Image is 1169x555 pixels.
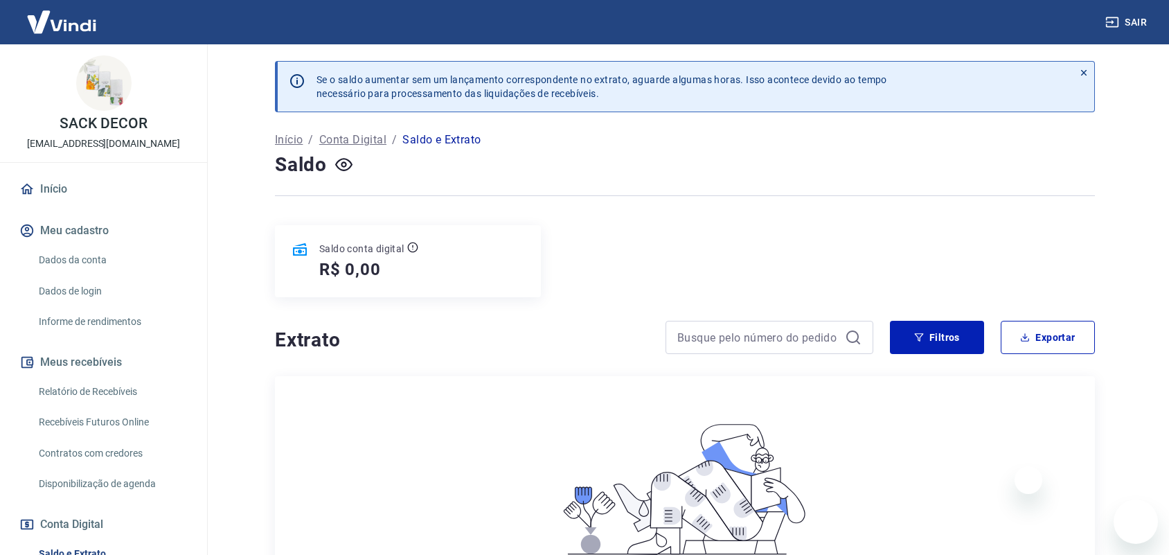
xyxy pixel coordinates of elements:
a: Dados de login [33,277,190,306]
h4: Extrato [275,326,649,354]
iframe: Fechar mensagem [1015,466,1042,494]
p: SACK DECOR [60,116,148,131]
a: Contratos com credores [33,439,190,468]
button: Exportar [1001,321,1095,354]
a: Informe de rendimentos [33,308,190,336]
button: Meu cadastro [17,215,190,246]
a: Dados da conta [33,246,190,274]
img: 7993300e-d596-4275-8e52-f4e7957fce17.jpeg [76,55,132,111]
a: Recebíveis Futuros Online [33,408,190,437]
a: Início [275,132,303,148]
input: Busque pelo número do pedido [677,327,839,348]
p: Se o saldo aumentar sem um lançamento correspondente no extrato, aguarde algumas horas. Isso acon... [316,73,887,100]
p: / [392,132,397,148]
h4: Saldo [275,151,327,179]
p: / [308,132,313,148]
p: Saldo conta digital [319,242,404,256]
button: Sair [1103,10,1152,35]
p: [EMAIL_ADDRESS][DOMAIN_NAME] [27,136,180,151]
button: Filtros [890,321,984,354]
a: Disponibilização de agenda [33,470,190,498]
button: Conta Digital [17,509,190,540]
a: Início [17,174,190,204]
h5: R$ 0,00 [319,258,381,281]
p: Saldo e Extrato [402,132,481,148]
a: Relatório de Recebíveis [33,378,190,406]
img: Vindi [17,1,107,43]
iframe: Botão para abrir a janela de mensagens [1114,500,1158,544]
a: Conta Digital [319,132,386,148]
button: Meus recebíveis [17,347,190,378]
